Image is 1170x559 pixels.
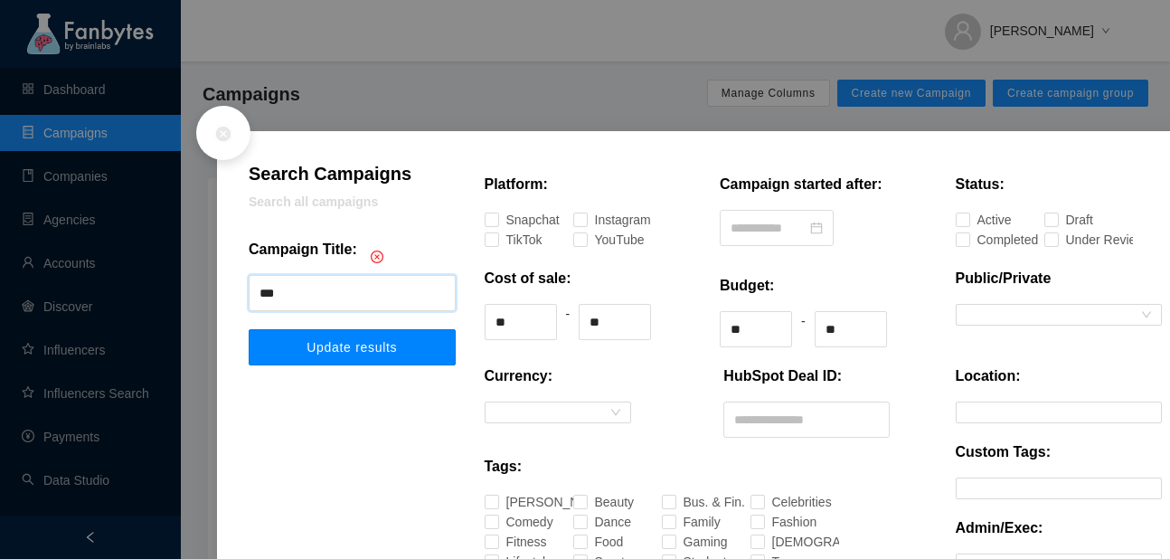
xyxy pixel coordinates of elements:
div: - [566,304,571,340]
div: Draft [1066,210,1075,230]
div: Bus. & Fin. [684,492,704,512]
div: Active [977,210,989,230]
div: Dance [595,512,607,532]
p: Campaign Title: [249,239,357,261]
div: Food [595,532,605,552]
p: Budget: [720,275,774,297]
span: Update results [307,340,397,355]
div: Fashion [772,512,788,532]
p: HubSpot Deal ID: [723,365,842,387]
button: Update results [249,329,456,365]
p: Cost of sale: [485,268,571,289]
div: Beauty [595,492,609,512]
p: Campaign started after: [720,174,882,195]
div: Family [684,512,696,532]
div: Instagram [595,210,614,230]
span: close-circle [371,251,383,263]
p: Location: [956,365,1021,387]
p: Public/Private [956,268,1052,289]
div: Celebrities [772,492,792,512]
div: Under Review [1066,230,1092,250]
div: - [801,311,806,347]
div: Fitness [506,532,520,552]
div: [PERSON_NAME] [506,492,541,512]
p: Search all campaigns [249,192,456,212]
div: Comedy [506,512,522,532]
p: Platform: [485,174,548,195]
span: close-circle [214,125,232,143]
div: Gaming [684,532,698,552]
p: Currency: [485,365,553,387]
div: Completed [977,230,998,250]
p: Custom Tags: [956,441,1051,463]
p: Admin/Exec: [956,517,1043,539]
div: TikTok [506,230,518,250]
div: [DEMOGRAPHIC_DATA] [772,532,819,552]
p: Status: [956,174,1005,195]
div: YouTube [595,230,611,250]
div: Snapchat [506,210,524,230]
p: Tags: [485,456,522,478]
